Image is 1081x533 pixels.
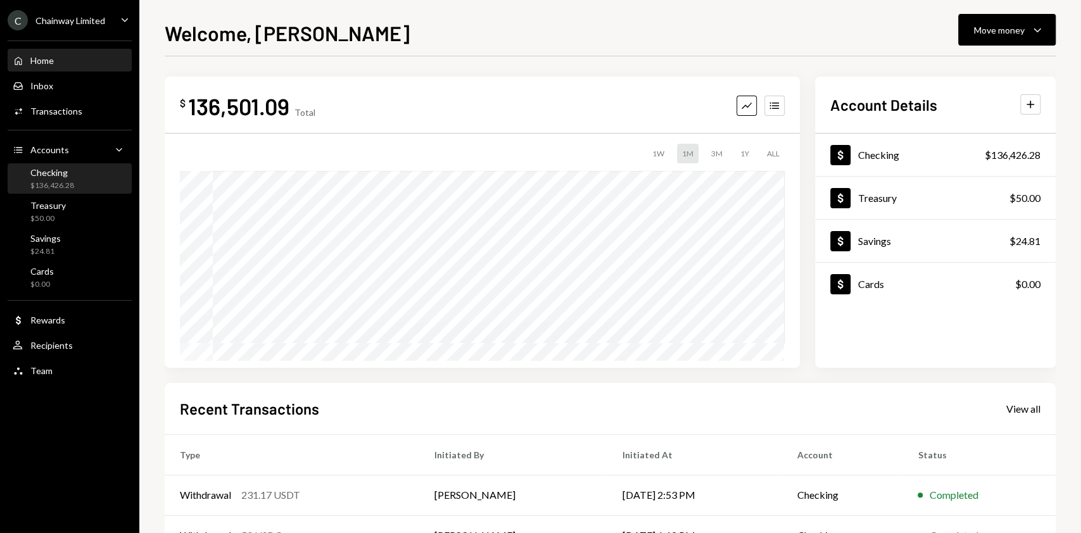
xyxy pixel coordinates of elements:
a: Inbox [8,74,132,97]
div: Total [294,107,315,118]
div: Inbox [30,80,53,91]
a: Savings$24.81 [815,220,1056,262]
div: Team [30,365,53,376]
th: Status [902,434,1056,475]
h1: Welcome, [PERSON_NAME] [165,20,410,46]
div: Savings [858,235,891,247]
div: 3M [706,144,728,163]
div: View all [1006,403,1040,415]
a: Transactions [8,99,132,122]
a: Rewards [8,308,132,331]
button: Move money [958,14,1056,46]
div: Recipients [30,340,73,351]
a: Cards$0.00 [8,262,132,292]
div: $50.00 [1009,191,1040,206]
div: Checking [858,149,899,161]
div: 1Y [735,144,754,163]
div: Chainway Limited [35,15,105,26]
div: ALL [762,144,785,163]
h2: Recent Transactions [180,398,319,419]
div: $24.81 [1009,234,1040,249]
td: Checking [782,475,903,515]
a: Savings$24.81 [8,229,132,260]
div: $ [180,97,186,110]
div: Transactions [30,106,82,116]
a: Checking$136,426.28 [815,134,1056,176]
th: Account [782,434,903,475]
a: Treasury$50.00 [815,177,1056,219]
a: Accounts [8,138,132,161]
div: $24.81 [30,246,61,257]
div: $136,426.28 [30,180,74,191]
div: Treasury [30,200,66,211]
div: 1W [647,144,669,163]
a: Treasury$50.00 [8,196,132,227]
td: [DATE] 2:53 PM [607,475,781,515]
a: Checking$136,426.28 [8,163,132,194]
div: $0.00 [30,279,54,290]
div: Cards [30,266,54,277]
a: Team [8,359,132,382]
div: 136,501.09 [188,92,289,120]
div: Withdrawal [180,487,231,503]
div: Move money [974,23,1025,37]
th: Type [165,434,419,475]
td: [PERSON_NAME] [419,475,607,515]
div: Treasury [858,192,897,204]
div: Savings [30,233,61,244]
div: Rewards [30,315,65,325]
div: 1M [677,144,699,163]
div: 231.17 USDT [241,487,300,503]
div: Home [30,55,54,66]
th: Initiated At [607,434,781,475]
div: Checking [30,167,74,178]
div: Cards [858,278,884,290]
th: Initiated By [419,434,607,475]
div: $0.00 [1015,277,1040,292]
h2: Account Details [830,94,937,115]
div: C [8,10,28,30]
div: Completed [929,487,978,503]
a: Recipients [8,334,132,356]
div: $136,426.28 [985,147,1040,163]
div: $50.00 [30,213,66,224]
a: View all [1006,401,1040,415]
a: Home [8,49,132,72]
div: Accounts [30,144,69,155]
a: Cards$0.00 [815,263,1056,305]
